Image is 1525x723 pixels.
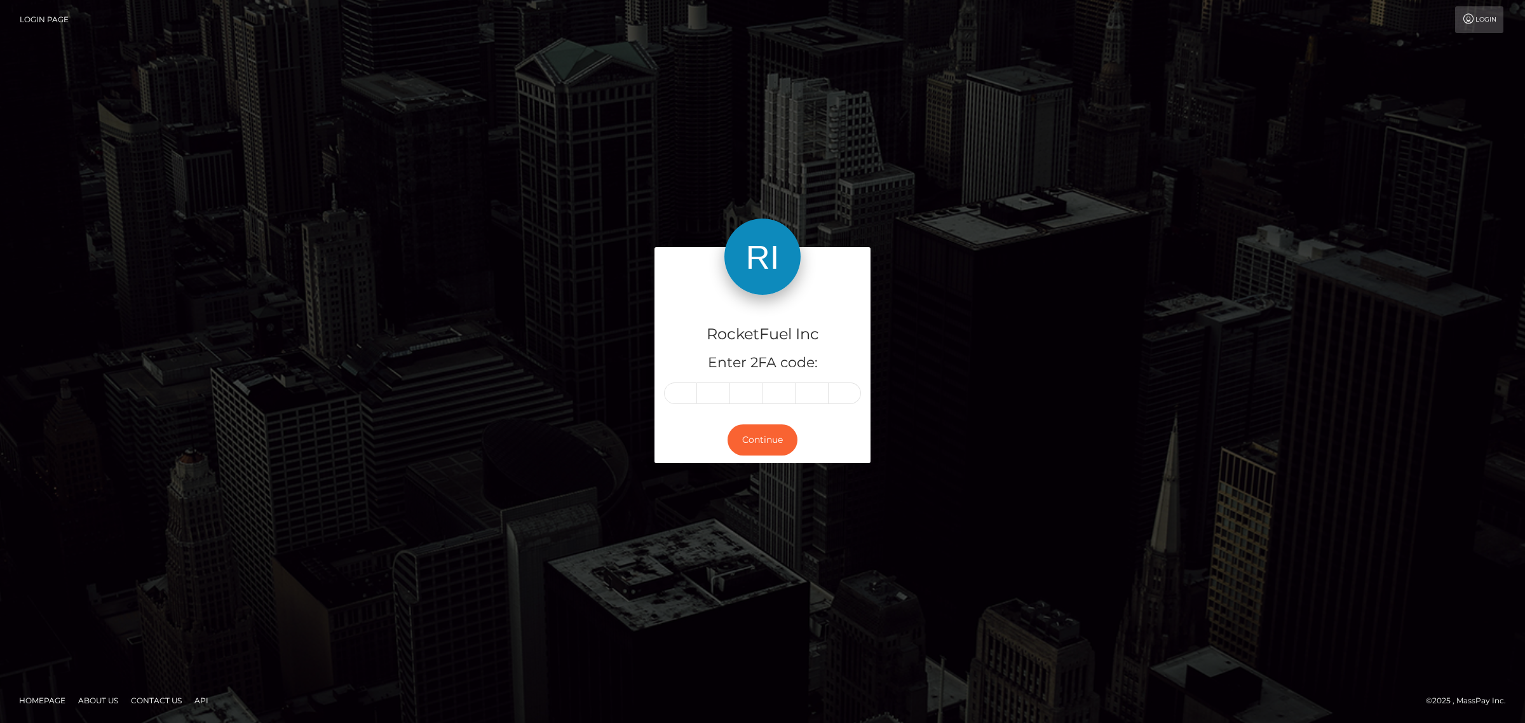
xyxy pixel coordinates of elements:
a: API [189,691,213,710]
h4: RocketFuel Inc [664,323,861,346]
a: Contact Us [126,691,187,710]
img: RocketFuel Inc [724,219,801,295]
div: © 2025 , MassPay Inc. [1426,694,1515,708]
a: Login Page [20,6,69,33]
h5: Enter 2FA code: [664,353,861,373]
a: Login [1455,6,1503,33]
button: Continue [728,424,797,456]
a: About Us [73,691,123,710]
a: Homepage [14,691,71,710]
